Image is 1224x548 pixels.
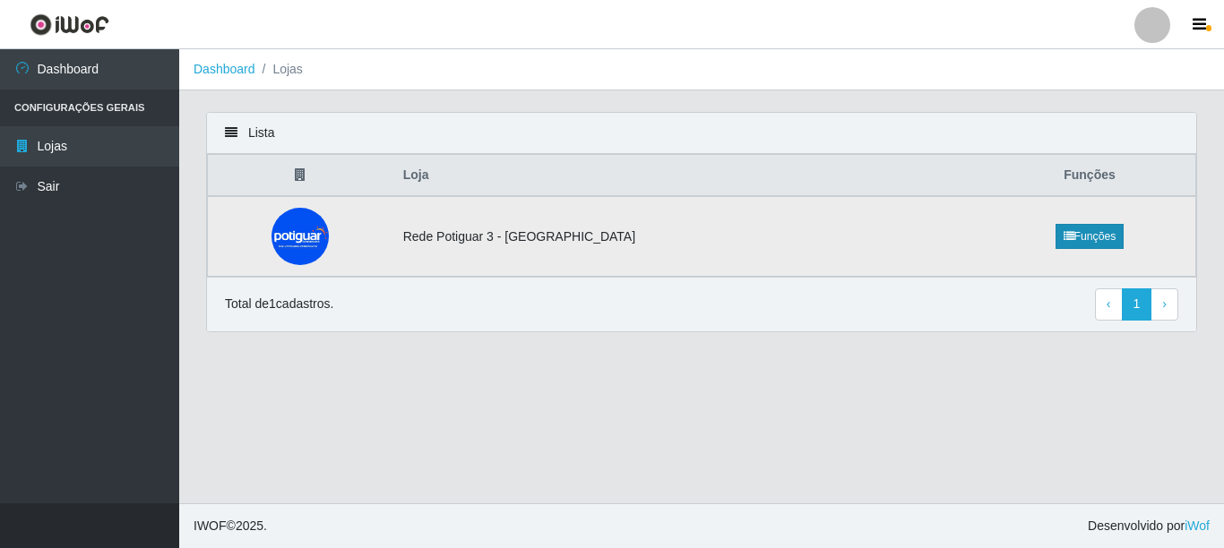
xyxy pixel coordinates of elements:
th: Loja [392,155,984,197]
a: Previous [1095,288,1123,321]
nav: pagination [1095,288,1178,321]
a: Next [1151,288,1178,321]
a: 1 [1122,288,1152,321]
img: Rede Potiguar 3 - Monte Castelo [272,208,329,265]
span: © 2025 . [194,517,267,535]
img: CoreUI Logo [30,13,109,36]
p: Total de 1 cadastros. [225,295,333,313]
span: › [1162,296,1167,311]
a: Funções [1056,224,1125,249]
a: iWof [1185,518,1210,533]
span: IWOF [194,518,227,533]
span: Desenvolvido por [1088,517,1210,535]
th: Funções [984,155,1196,197]
div: Lista [207,113,1196,154]
span: ‹ [1107,296,1111,311]
li: Lojas [255,60,303,79]
td: Rede Potiguar 3 - [GEOGRAPHIC_DATA] [392,196,984,277]
nav: breadcrumb [179,49,1224,90]
a: Dashboard [194,62,255,76]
